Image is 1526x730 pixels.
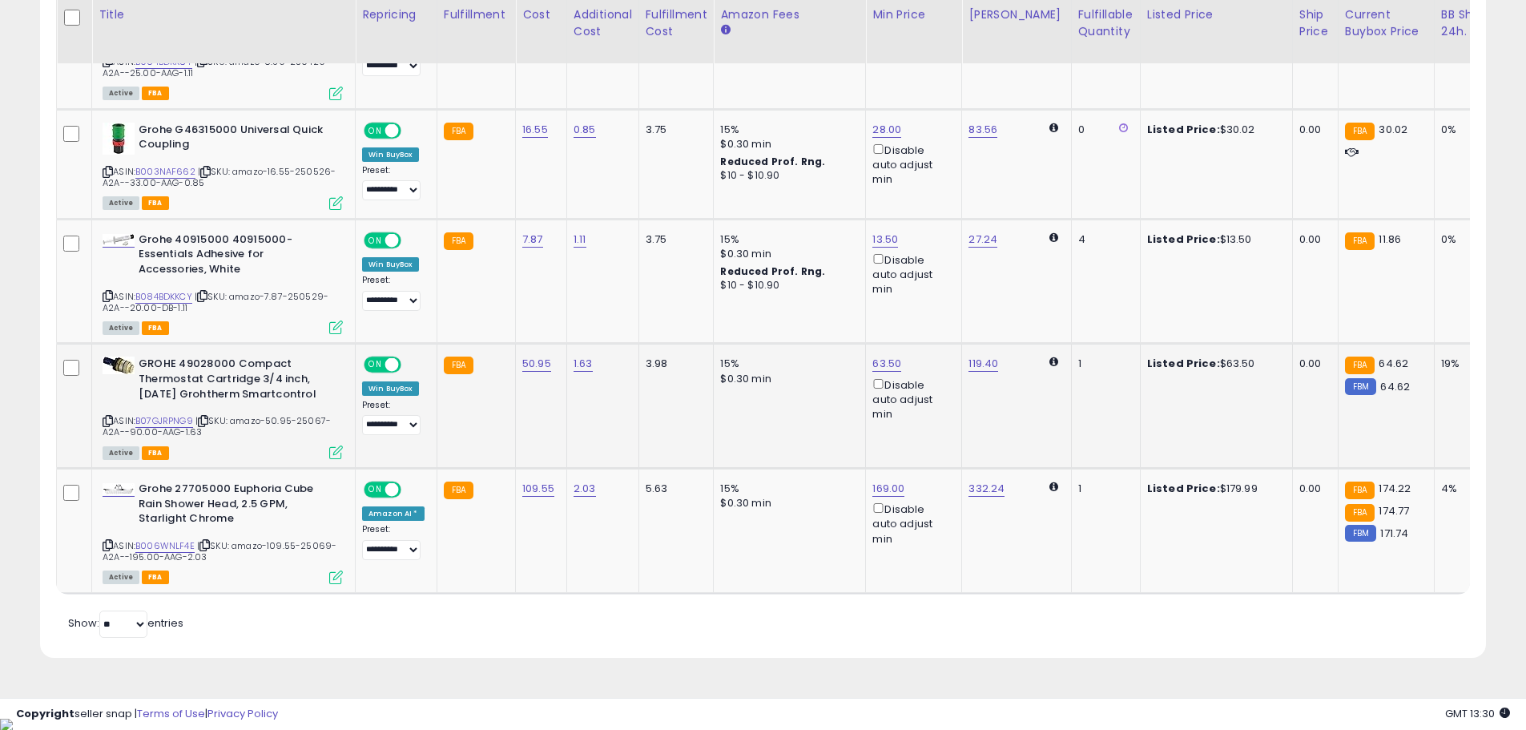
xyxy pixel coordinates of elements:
div: 5.63 [646,482,702,496]
a: 1.11 [574,232,586,248]
a: 169.00 [872,481,904,497]
span: FBA [142,446,169,460]
a: 63.50 [872,356,901,372]
a: 50.95 [522,356,551,372]
div: 4% [1441,482,1494,496]
small: FBA [444,357,473,374]
small: FBA [1345,504,1375,522]
strong: Copyright [16,706,74,721]
b: GROHE 49028000 Compact Thermostat Cartridge 3/4 inch, [DATE] Grohtherm Smartcontrol [139,357,333,405]
a: 13.50 [872,232,898,248]
div: Additional Cost [574,6,632,40]
b: Reduced Prof. Rng. [720,264,825,278]
img: 412VW0m-CFL._SL40_.jpg [103,357,135,374]
span: All listings currently available for purchase on Amazon [103,321,139,335]
div: Amazon AI * [362,506,425,521]
div: 0 [1078,123,1128,137]
span: | SKU: amazo-7.87-250529-A2A--20.00-DB-1.11 [103,290,328,314]
span: 174.22 [1379,481,1411,496]
small: FBM [1345,525,1376,542]
small: FBM [1345,378,1376,395]
span: | SKU: amazo-8.39-250429-A2A--25.00-AAG-1.11 [103,55,330,79]
div: Disable auto adjust min [872,376,949,422]
div: ASIN: [103,357,343,458]
div: Disable auto adjust min [872,251,949,297]
span: | SKU: amazo-109.55-25069-A2A--195.00-AAG-2.03 [103,539,336,563]
div: $10 - $10.90 [720,169,853,183]
small: FBA [1345,357,1375,374]
span: OFF [399,123,425,137]
div: 0.00 [1299,357,1326,371]
div: $63.50 [1147,357,1280,371]
div: $0.30 min [720,137,853,151]
a: 83.56 [968,122,997,138]
a: 16.55 [522,122,548,138]
a: Terms of Use [137,706,205,721]
img: 41Y1JEhTYjL._SL40_.jpg [103,123,135,155]
span: OFF [399,233,425,247]
b: Grohe 40915000 40915000-Essentials Adhesive for Accessories, White [139,232,333,281]
div: Amazon Fees [720,6,859,23]
a: B003NAF662 [135,165,195,179]
div: 4 [1078,232,1128,247]
span: ON [365,233,385,247]
a: B07GJRPNG9 [135,414,193,428]
div: Win BuyBox [362,381,419,396]
div: 0.00 [1299,232,1326,247]
b: Listed Price: [1147,232,1220,247]
a: 119.40 [968,356,998,372]
a: 2.03 [574,481,596,497]
b: Grohe 27705000 Euphoria Cube Rain Shower Head, 2.5 GPM, Starlight Chrome [139,482,333,530]
span: All listings currently available for purchase on Amazon [103,446,139,460]
div: Preset: [362,524,425,560]
b: Listed Price: [1147,122,1220,137]
div: [PERSON_NAME] [968,6,1064,23]
div: 15% [720,357,853,371]
a: B084BDKKCY [135,290,192,304]
span: OFF [399,483,425,497]
div: Fulfillment Cost [646,6,707,40]
div: BB Share 24h. [1441,6,1500,40]
div: ASIN: [103,232,343,333]
div: 1 [1078,357,1128,371]
span: Show: entries [68,615,183,631]
small: FBA [444,232,473,250]
div: Preset: [362,275,425,311]
div: Win BuyBox [362,257,419,272]
div: $30.02 [1147,123,1280,137]
span: 2025-08-12 13:30 GMT [1445,706,1510,721]
a: 28.00 [872,122,901,138]
span: 30.02 [1379,122,1407,137]
div: Disable auto adjust min [872,141,949,188]
div: Min Price [872,6,955,23]
span: 64.62 [1379,356,1408,371]
a: 27.24 [968,232,997,248]
a: 7.87 [522,232,543,248]
div: seller snap | | [16,707,278,722]
b: Grohe G46315000 Universal Quick Coupling [139,123,333,156]
span: ON [365,483,385,497]
a: 109.55 [522,481,554,497]
span: ON [365,358,385,372]
div: $179.99 [1147,482,1280,496]
span: All listings currently available for purchase on Amazon [103,571,139,584]
small: FBA [444,123,473,140]
b: Reduced Prof. Rng. [720,155,825,168]
a: 332.24 [968,481,1005,497]
div: 3.75 [646,123,702,137]
img: 31eawELQylL._SL40_.jpg [103,234,135,246]
span: FBA [142,321,169,335]
div: Ship Price [1299,6,1331,40]
div: 0.00 [1299,482,1326,496]
a: B006WNLF4E [135,539,195,553]
small: FBA [1345,482,1375,499]
span: | SKU: amazo-50.95-25067-A2A--90.00-AAG-1.63 [103,414,331,438]
div: ASIN: [103,123,343,208]
div: 15% [720,232,853,247]
div: 15% [720,482,853,496]
a: 1.63 [574,356,593,372]
div: Listed Price [1147,6,1286,23]
div: $0.30 min [720,496,853,510]
div: $0.30 min [720,372,853,386]
div: Title [99,6,348,23]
